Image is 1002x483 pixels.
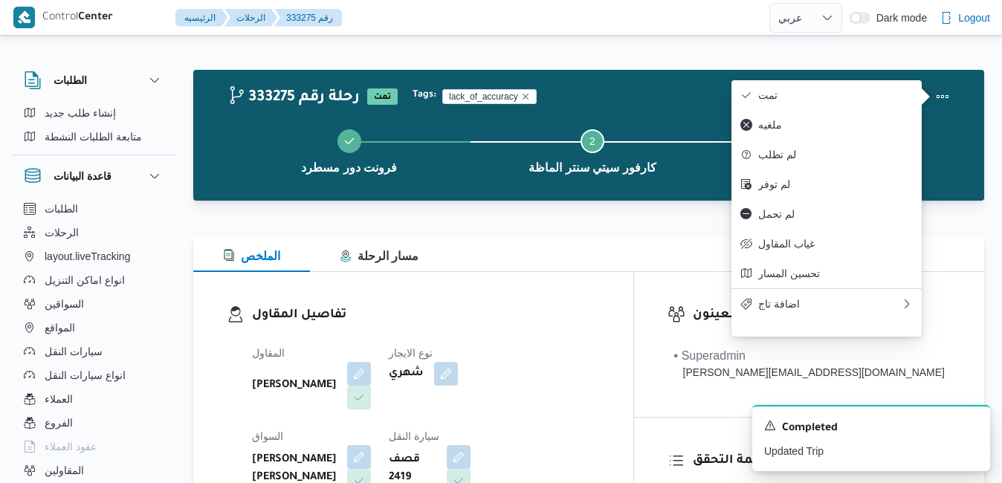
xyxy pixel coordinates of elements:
div: الطلبات [12,101,175,155]
button: لم توفر [731,169,922,199]
span: كارفور سيتي سنتر الماظة [529,159,656,177]
span: تحسين المسار [758,268,913,279]
button: فرونت دور مسطرد [227,111,471,189]
b: تمت [374,93,391,102]
span: الرحلات [45,224,79,241]
span: تمت [758,89,913,101]
iframe: chat widget [15,424,62,468]
b: Center [78,12,113,24]
span: السواق [252,430,283,442]
button: انواع اماكن التنزيل [18,268,169,292]
button: إنشاء طلب جديد [18,101,169,125]
button: تحسين المسار [731,259,922,288]
h3: المعينون [693,305,951,325]
button: لم تحمل [731,199,922,229]
div: Notification [764,418,978,438]
button: كارفور سيتي سنتر الماظة [471,111,714,189]
span: • Superadmin mohamed.nabil@illa.com.eg [674,347,945,380]
button: اضافة تاج [731,288,922,319]
button: قاعدة البيانات [24,167,164,185]
button: Remove trip tag [521,92,530,101]
span: تمت [367,88,398,105]
span: الطلبات [45,200,78,218]
button: الرحلات [18,221,169,244]
span: نوع الايجار [389,347,433,359]
svg: Step 1 is complete [343,135,355,147]
span: المواقع [45,319,75,337]
b: [PERSON_NAME] [252,377,337,395]
button: سيارات النقل [18,340,169,363]
button: عقود العملاء [18,435,169,458]
h3: قاعدة البيانات [54,167,111,185]
span: المقاول [252,347,285,359]
button: غياب المقاول [731,229,922,259]
span: إنشاء طلب جديد [45,104,116,122]
span: المقاولين [45,461,84,479]
span: فرونت دور مسطرد [301,159,397,177]
span: lack_of_accuracy [442,89,537,104]
h3: الطلبات [54,71,87,89]
div: • Superadmin [674,347,945,365]
span: غياب المقاول [758,238,913,250]
span: مسار الرحلة [340,250,418,262]
button: الرئيسيه [175,9,227,27]
button: ملغيه [731,110,922,140]
img: X8yXhbKr1z7QwAAAABJRU5ErkJggg== [13,7,35,28]
button: layout.liveTracking [18,244,169,268]
span: العملاء [45,390,73,408]
span: لم توفر [758,178,913,190]
b: Tags: [413,89,436,101]
span: Completed [782,420,838,438]
button: الطلبات [18,197,169,221]
h2: 333275 رحلة رقم [227,88,360,108]
span: عقود العملاء [45,438,97,456]
span: سيارات النقل [45,343,103,360]
button: تمت [731,80,922,110]
button: Logout [934,3,996,33]
span: Logout [958,9,990,27]
button: فرونت دور مسطرد [714,111,957,189]
button: العملاء [18,387,169,411]
span: Dark mode [870,12,927,24]
span: سيارة النقل [389,430,439,442]
span: انواع اماكن التنزيل [45,271,125,289]
h3: تفاصيل المقاول [252,305,600,325]
h3: قائمة التحقق [693,451,951,471]
button: Actions [928,82,957,111]
span: لم تطلب [758,149,913,161]
span: ملغيه [758,119,913,131]
button: الفروع [18,411,169,435]
span: انواع سيارات النقل [45,366,126,384]
p: Updated Trip [764,444,978,459]
span: لم تحمل [758,208,913,220]
span: اضافة تاج [758,298,901,310]
span: الملخص [223,250,280,262]
button: الطلبات [24,71,164,89]
button: لم تطلب [731,140,922,169]
button: المقاولين [18,458,169,482]
button: انواع سيارات النقل [18,363,169,387]
span: lack_of_accuracy [449,90,518,103]
b: شهري [389,365,424,383]
span: 2 [589,135,595,147]
button: الرحلات [224,9,277,27]
div: [PERSON_NAME][EMAIL_ADDRESS][DOMAIN_NAME] [674,365,945,380]
span: layout.liveTracking [45,247,130,265]
button: المواقع [18,316,169,340]
span: السواقين [45,295,84,313]
button: 333275 رقم [274,9,342,27]
span: متابعة الطلبات النشطة [45,128,142,146]
button: متابعة الطلبات النشطة [18,125,169,149]
span: الفروع [45,414,73,432]
button: السواقين [18,292,169,316]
